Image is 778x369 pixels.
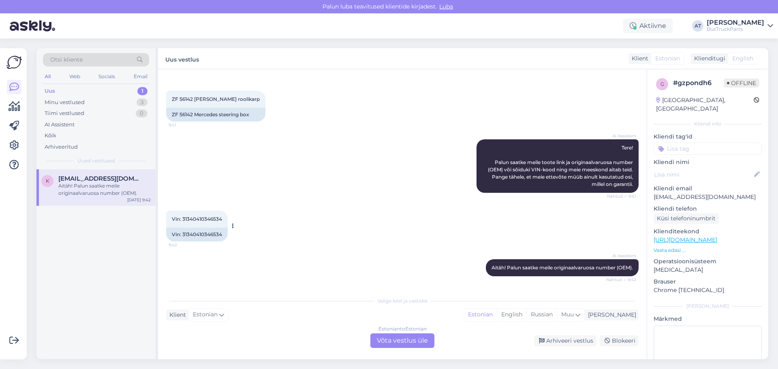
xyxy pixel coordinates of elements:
p: [EMAIL_ADDRESS][DOMAIN_NAME] [654,193,762,201]
div: Võta vestlus üle [370,333,434,348]
p: Brauser [654,277,762,286]
p: Operatsioonisüsteem [654,257,762,266]
div: Kliendi info [654,120,762,128]
div: BusTruckParts [707,26,764,32]
div: AI Assistent [45,121,75,129]
div: AT [692,20,703,32]
div: Valige keel ja vastake [166,297,639,305]
span: Aitäh! Palun saatke meile originaalvaruosa number (OEM). [492,264,633,271]
div: Aitäh! Palun saatke meile originaalvaruosa number (OEM). [58,182,151,197]
span: g [660,81,664,87]
div: Blokeeri [600,335,639,346]
p: [MEDICAL_DATA] [654,266,762,274]
span: Uued vestlused [77,157,115,164]
div: English [497,309,526,321]
span: Nähtud ✓ 9:41 [606,193,636,199]
p: Vaata edasi ... [654,247,762,254]
span: AI Assistent [606,133,636,139]
p: Kliendi telefon [654,205,762,213]
span: AI Assistent [606,253,636,259]
div: Minu vestlused [45,98,85,107]
div: Russian [526,309,557,321]
span: k [46,178,49,184]
div: Estonian [464,309,497,321]
span: kerttukreil@gmail.com [58,175,143,182]
div: Socials [97,71,117,82]
div: Kõik [45,132,56,140]
input: Lisa tag [654,143,762,155]
div: Arhiveeri vestlus [534,335,596,346]
div: Vin: 31340410346534 [166,228,228,241]
a: [URL][DOMAIN_NAME] [654,236,717,243]
p: Märkmed [654,315,762,323]
p: Klienditeekond [654,227,762,236]
p: Chrome [TECHNICAL_ID] [654,286,762,294]
div: Email [132,71,149,82]
img: Askly Logo [6,55,22,70]
div: [GEOGRAPHIC_DATA], [GEOGRAPHIC_DATA] [656,96,754,113]
label: Uus vestlus [165,53,199,64]
span: Vin: 31340410346534 [172,216,222,222]
span: ZF 56142 [PERSON_NAME] roolikarp [172,96,260,102]
div: Klient [628,54,648,63]
span: English [732,54,753,63]
div: Klienditugi [691,54,725,63]
div: 3 [137,98,147,107]
span: Estonian [655,54,680,63]
div: [PERSON_NAME] [585,311,636,319]
span: Otsi kliente [50,55,83,64]
a: [PERSON_NAME]BusTruckParts [707,19,773,32]
span: Nähtud ✓ 9:42 [606,277,636,283]
span: Estonian [193,310,218,319]
div: Uus [45,87,55,95]
span: Offline [724,79,759,87]
div: [PERSON_NAME] [654,303,762,310]
input: Lisa nimi [654,170,752,179]
div: # gzpondh6 [673,78,724,88]
div: Arhiveeritud [45,143,78,151]
div: Küsi telefoninumbrit [654,213,719,224]
span: Muu [561,311,574,318]
p: Kliendi nimi [654,158,762,166]
div: 0 [136,109,147,117]
div: [DATE] 9:42 [127,197,151,203]
div: All [43,71,52,82]
div: 1 [137,87,147,95]
div: [PERSON_NAME] [707,19,764,26]
div: Aktiivne [623,19,673,33]
div: Web [68,71,82,82]
div: ZF 56142 Mercedes steering box [166,108,265,122]
span: Luba [437,3,455,10]
p: Kliendi tag'id [654,132,762,141]
span: 9:41 [169,122,199,128]
div: Tiimi vestlused [45,109,84,117]
div: Estonian to Estonian [378,325,427,333]
span: 9:42 [169,242,199,248]
div: Klient [166,311,186,319]
p: Kliendi email [654,184,762,193]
